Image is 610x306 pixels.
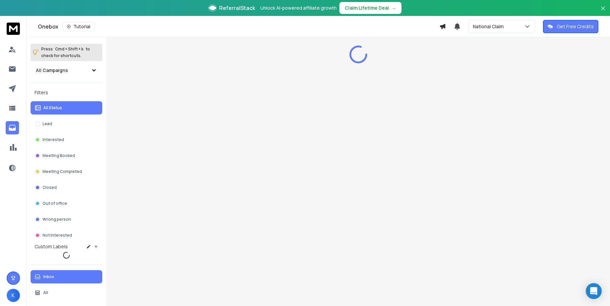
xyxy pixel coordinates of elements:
span: Cmd + Shift + k [54,45,84,53]
button: All Status [31,101,102,115]
p: Closed [43,185,57,190]
p: Lead [43,121,52,126]
button: Meeting Booked [31,149,102,162]
p: Inbox [43,274,54,279]
p: Wrong person [43,217,71,222]
button: Not Interested [31,229,102,242]
button: All [31,286,102,299]
button: Close banner [599,4,607,20]
p: Meeting Completed [43,169,82,174]
button: Inbox [31,270,102,283]
button: Claim Lifetime Deal→ [339,2,401,14]
button: Interested [31,133,102,146]
p: Unlock AI-powered affiliate growth [260,5,337,11]
div: Onebox [38,22,439,31]
button: Get Free Credits [543,20,598,33]
button: K [7,289,20,302]
p: All Status [43,105,62,111]
span: → [392,5,396,11]
p: Meeting Booked [43,153,75,158]
button: Meeting Completed [31,165,102,178]
button: Closed [31,181,102,194]
p: Get Free Credits [557,23,594,30]
button: All Campaigns [31,64,102,77]
h3: Custom Labels [35,243,68,250]
h3: Filters [31,88,102,97]
span: ReferralStack [219,4,255,12]
p: Interested [43,137,64,142]
button: Tutorial [62,22,95,31]
p: Out of office [43,201,67,206]
button: Wrong person [31,213,102,226]
button: Out of office [31,197,102,210]
p: Not Interested [43,233,72,238]
button: Lead [31,117,102,130]
p: Press to check for shortcuts. [41,46,90,59]
p: All [43,290,48,295]
h1: All Campaigns [36,67,68,74]
div: Open Intercom Messenger [586,283,602,299]
p: National Claim [473,23,506,30]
